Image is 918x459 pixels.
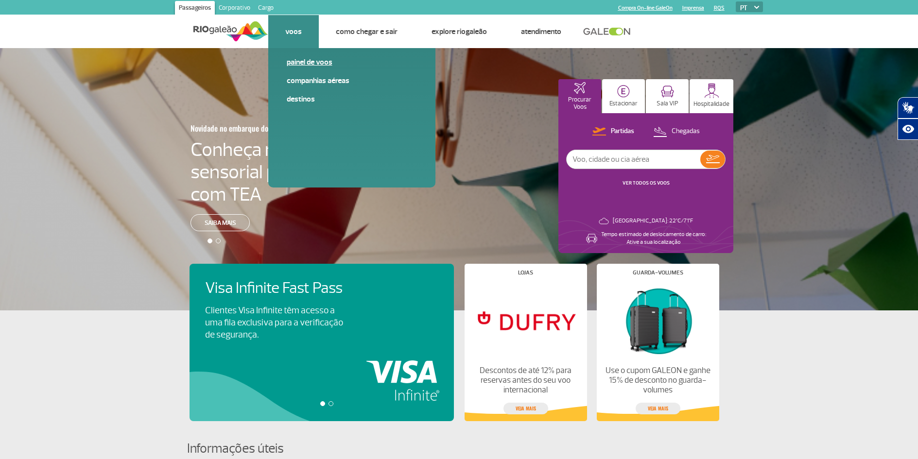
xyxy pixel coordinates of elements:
[503,403,548,414] a: veja mais
[618,5,673,11] a: Compra On-line GaleOn
[602,79,645,113] button: Estacionar
[617,85,630,98] img: carParkingHome.svg
[657,100,678,107] p: Sala VIP
[432,27,487,36] a: Explore RIOgaleão
[254,1,277,17] a: Cargo
[191,118,353,138] h3: Novidade no embarque doméstico
[609,100,638,107] p: Estacionar
[518,270,533,275] h4: Lojas
[605,366,710,395] p: Use o cupom GALEON e ganhe 15% de desconto no guarda-volumes
[336,27,398,36] a: Como chegar e sair
[898,119,918,140] button: Abrir recursos assistivos.
[285,27,302,36] a: Voos
[620,179,673,187] button: VER TODOS OS VOOS
[563,96,596,111] p: Procurar Voos
[682,5,704,11] a: Imprensa
[690,79,733,113] button: Hospitalidade
[574,82,586,94] img: airplaneHomeActive.svg
[611,127,634,136] p: Partidas
[215,1,254,17] a: Corporativo
[601,231,706,246] p: Tempo estimado de deslocamento de carro: Ative a sua localização
[605,283,710,358] img: Guarda-volumes
[613,217,693,225] p: [GEOGRAPHIC_DATA]: 22°C/71°F
[589,125,637,138] button: Partidas
[714,5,725,11] a: RQS
[175,1,215,17] a: Passageiros
[633,270,683,275] h4: Guarda-volumes
[287,94,417,104] a: Destinos
[646,79,689,113] button: Sala VIP
[650,125,703,138] button: Chegadas
[472,366,578,395] p: Descontos de até 12% para reservas antes do seu voo internacional
[191,214,250,231] a: Saiba mais
[287,75,417,86] a: Companhias Aéreas
[693,101,729,108] p: Hospitalidade
[191,138,400,205] h4: Conheça nossa sala sensorial para passageiros com TEA
[205,279,360,297] h4: Visa Infinite Fast Pass
[472,283,578,358] img: Lojas
[623,180,670,186] a: VER TODOS OS VOOS
[558,79,601,113] button: Procurar Voos
[661,85,674,98] img: vipRoom.svg
[898,97,918,119] button: Abrir tradutor de língua de sinais.
[672,127,700,136] p: Chegadas
[567,150,700,169] input: Voo, cidade ou cia aérea
[636,403,680,414] a: veja mais
[287,57,417,68] a: Painel de voos
[205,279,438,341] a: Visa Infinite Fast PassClientes Visa Infinite têm acesso a uma fila exclusiva para a verificação ...
[187,440,731,458] h4: Informações úteis
[704,83,719,98] img: hospitality.svg
[205,305,343,341] p: Clientes Visa Infinite têm acesso a uma fila exclusiva para a verificação de segurança.
[521,27,561,36] a: Atendimento
[898,97,918,140] div: Plugin de acessibilidade da Hand Talk.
